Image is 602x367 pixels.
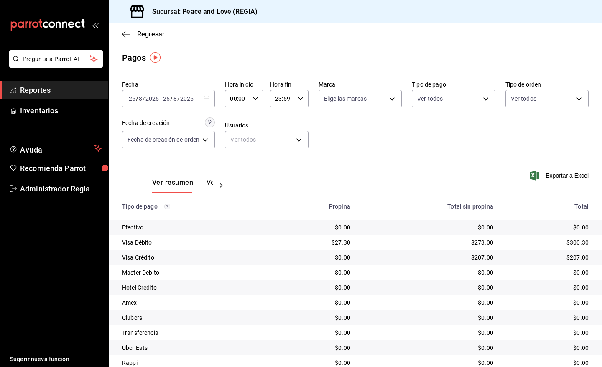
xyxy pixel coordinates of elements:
[505,82,589,87] label: Tipo de orden
[531,171,589,181] button: Exportar a Excel
[145,95,159,102] input: ----
[92,22,99,28] button: open_drawer_menu
[507,203,589,210] div: Total
[150,52,161,63] img: Tooltip marker
[507,283,589,292] div: $0.00
[280,223,350,232] div: $0.00
[364,268,493,277] div: $0.00
[364,238,493,247] div: $273.00
[20,163,102,174] span: Recomienda Parrot
[143,95,145,102] span: /
[177,95,180,102] span: /
[122,313,266,322] div: Clubers
[507,253,589,262] div: $207.00
[128,95,136,102] input: --
[319,82,402,87] label: Marca
[412,82,495,87] label: Tipo de pago
[207,178,238,193] button: Ver pagos
[128,135,199,144] span: Fecha de creación de orden
[270,82,309,87] label: Hora fin
[145,7,258,17] h3: Sucursal: Peace and Love (REGIA)
[152,178,193,193] button: Ver resumen
[170,95,173,102] span: /
[280,238,350,247] div: $27.30
[324,94,367,103] span: Elige las marcas
[364,253,493,262] div: $207.00
[280,344,350,352] div: $0.00
[364,298,493,307] div: $0.00
[122,253,266,262] div: Visa Crédito
[280,203,350,210] div: Propina
[10,355,102,364] span: Sugerir nueva función
[364,329,493,337] div: $0.00
[6,61,103,69] a: Pregunta a Parrot AI
[23,55,90,64] span: Pregunta a Parrot AI
[280,268,350,277] div: $0.00
[152,178,213,193] div: navigation tabs
[122,359,266,367] div: Rappi
[20,105,102,116] span: Inventarios
[9,50,103,68] button: Pregunta a Parrot AI
[180,95,194,102] input: ----
[225,122,308,128] label: Usuarios
[507,313,589,322] div: $0.00
[160,95,162,102] span: -
[417,94,443,103] span: Ver todos
[364,283,493,292] div: $0.00
[122,51,146,64] div: Pagos
[507,359,589,367] div: $0.00
[364,344,493,352] div: $0.00
[20,183,102,194] span: Administrador Regia
[507,298,589,307] div: $0.00
[122,298,266,307] div: Amex
[137,30,165,38] span: Regresar
[20,84,102,96] span: Reportes
[122,344,266,352] div: Uber Eats
[280,253,350,262] div: $0.00
[122,238,266,247] div: Visa Débito
[364,313,493,322] div: $0.00
[364,359,493,367] div: $0.00
[122,223,266,232] div: Efectivo
[163,95,170,102] input: --
[122,82,215,87] label: Fecha
[280,313,350,322] div: $0.00
[122,268,266,277] div: Master Debito
[364,223,493,232] div: $0.00
[511,94,536,103] span: Ver todos
[507,223,589,232] div: $0.00
[173,95,177,102] input: --
[280,329,350,337] div: $0.00
[280,359,350,367] div: $0.00
[507,238,589,247] div: $300.30
[507,268,589,277] div: $0.00
[138,95,143,102] input: --
[122,329,266,337] div: Transferencia
[280,298,350,307] div: $0.00
[364,203,493,210] div: Total sin propina
[164,204,170,209] svg: Los pagos realizados con Pay y otras terminales son montos brutos.
[280,283,350,292] div: $0.00
[122,119,170,127] div: Fecha de creación
[225,82,263,87] label: Hora inicio
[122,283,266,292] div: Hotel Crédito
[507,329,589,337] div: $0.00
[122,30,165,38] button: Regresar
[136,95,138,102] span: /
[20,143,91,153] span: Ayuda
[507,344,589,352] div: $0.00
[225,131,308,148] div: Ver todos
[122,203,266,210] div: Tipo de pago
